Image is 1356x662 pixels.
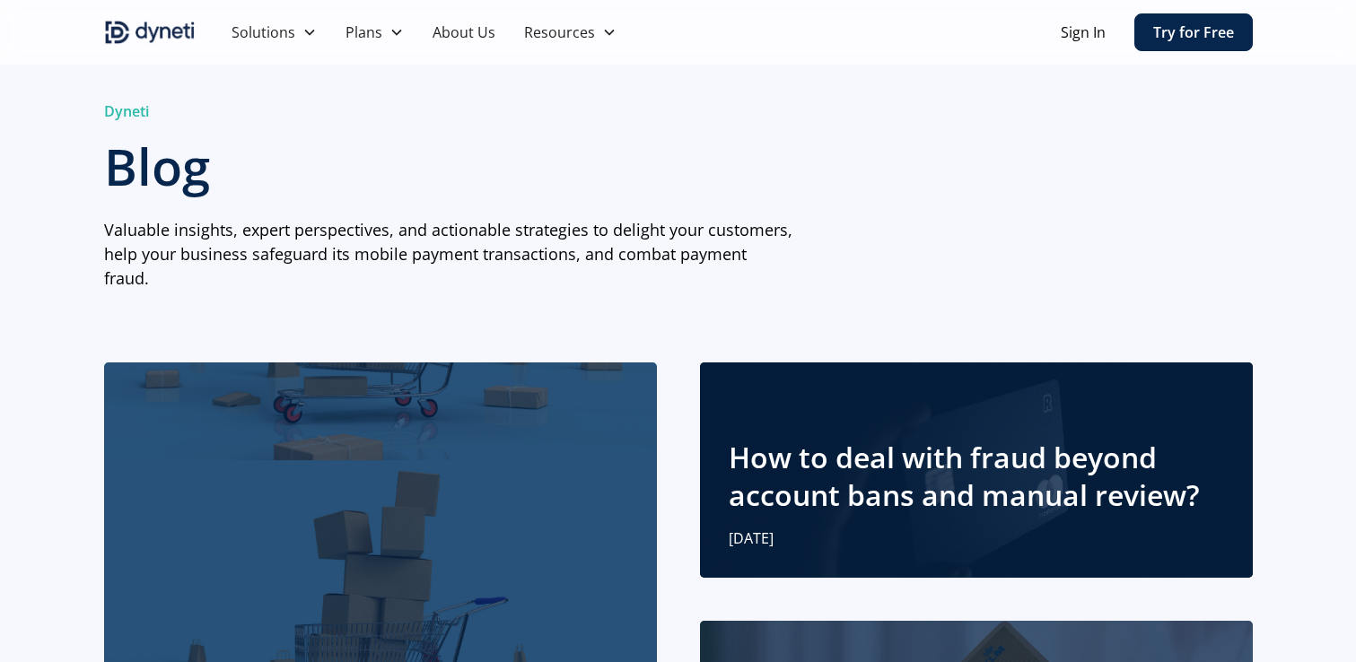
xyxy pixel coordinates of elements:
[232,22,295,43] div: Solutions
[1134,13,1253,51] a: Try for Free
[104,100,793,122] div: Dyneti
[1061,22,1106,43] a: Sign In
[700,362,1253,578] a: How to deal with fraud beyond account bans and manual review?[DATE]
[346,22,382,43] div: Plans
[331,14,418,50] div: Plans
[217,14,331,50] div: Solutions
[104,18,196,47] a: home
[524,22,595,43] div: Resources
[729,439,1224,513] h2: How to deal with fraud beyond account bans and manual review?
[104,136,793,196] h1: Blog
[104,18,196,47] img: Dyneti indigo logo
[104,218,793,291] p: Valuable insights, expert perspectives, and actionable strategies to delight your customers, help...
[729,527,774,549] p: [DATE]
